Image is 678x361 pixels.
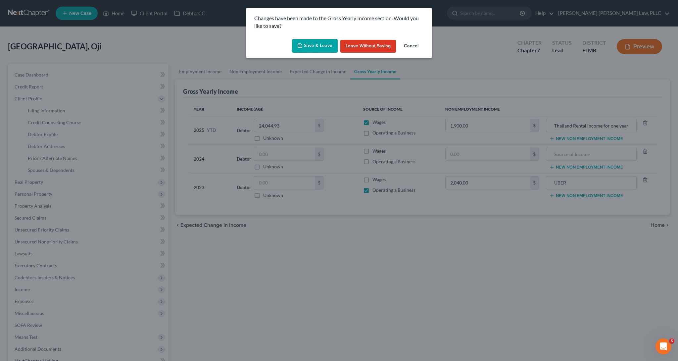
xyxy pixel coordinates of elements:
button: Leave without Saving [340,40,396,53]
iframe: Intercom live chat [655,338,671,354]
p: Changes have been made to the Gross Yearly Income section. Would you like to save? [254,15,424,30]
button: Save & Leave [292,39,338,53]
span: 5 [669,338,674,344]
button: Cancel [399,40,424,53]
